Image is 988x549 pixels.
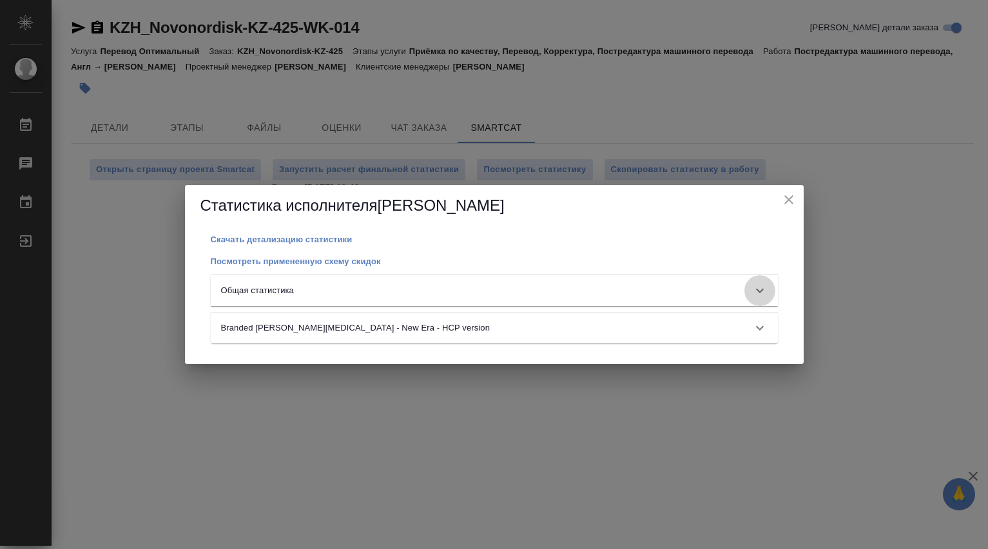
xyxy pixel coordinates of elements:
p: Общая статистика [221,284,294,297]
p: Скачать детализацию статистики [211,235,353,244]
button: close [779,190,799,209]
div: Branded [PERSON_NAME][MEDICAL_DATA] - New Era - HCP version [211,313,778,343]
p: Branded [PERSON_NAME][MEDICAL_DATA] - New Era - HCP version [221,322,490,334]
div: Общая статистика [211,275,778,306]
a: Посмотреть примененную схему скидок [211,255,381,266]
h5: Статистика исполнителя [PERSON_NAME] [200,195,788,216]
button: Скачать детализацию статистики [211,233,353,246]
p: Посмотреть примененную схему скидок [211,256,381,266]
